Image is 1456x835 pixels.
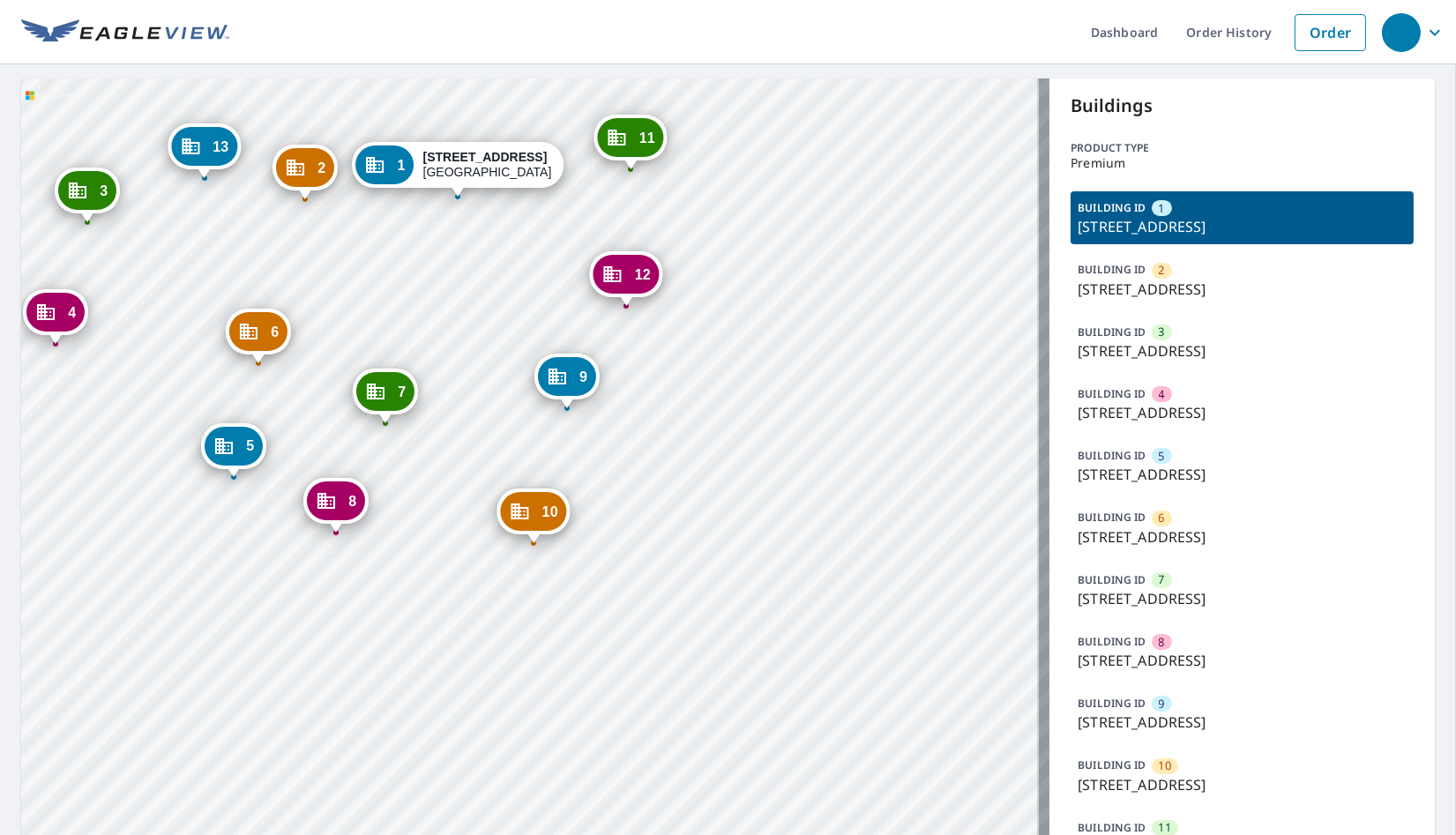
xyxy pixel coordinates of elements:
span: 12 [635,268,651,281]
p: [STREET_ADDRESS] [1078,650,1407,671]
div: Dropped pin, building 9, Commercial property, 15300 W Colonial Dr Winter Garden, FL 34787 [534,354,600,408]
p: BUILDING ID [1078,324,1146,339]
p: BUILDING ID [1078,634,1146,649]
span: 10 [1159,757,1171,774]
span: 2 [317,161,325,175]
a: Order [1295,14,1366,51]
p: [STREET_ADDRESS] [1078,216,1407,237]
p: Premium [1071,156,1414,170]
span: 4 [1159,386,1165,403]
img: EV Logo [21,19,229,46]
div: Dropped pin, building 4, Commercial property, 15300 W Colonial Dr Winter Garden, FL 34787 [23,289,88,344]
span: 7 [1159,571,1165,588]
span: 11 [639,131,655,145]
div: Dropped pin, building 7, Commercial property, 15300 W Colonial Dr Winter Garden, FL 34787 [353,369,418,423]
span: 9 [1159,696,1165,712]
span: 3 [1159,324,1165,340]
div: Dropped pin, building 3, Commercial property, 15300 W Colonial Dr Winter Garden, FL 34787 [55,168,120,222]
div: Dropped pin, building 8, Commercial property, 15339 Oak Apple Ct Winter Garden, FL 34787-6152 [303,478,369,533]
p: [STREET_ADDRESS] [1078,464,1407,485]
p: BUILDING ID [1078,448,1146,463]
div: [GEOGRAPHIC_DATA] [423,150,552,180]
div: Dropped pin, building 2, Commercial property, 15300 W Colonial Dr Winter Garden, FL 34787 [273,145,338,199]
span: 7 [398,385,406,399]
span: 6 [271,325,279,339]
p: BUILDING ID [1078,386,1146,401]
p: BUILDING ID [1078,696,1146,711]
p: [STREET_ADDRESS] [1078,340,1407,362]
div: Dropped pin, building 11, Commercial property, 15228 W Colonial Dr Winter Garden, FL 34787 [594,115,668,169]
p: [STREET_ADDRESS] [1078,402,1407,423]
p: BUILDING ID [1078,820,1146,835]
span: 3 [100,184,108,198]
div: Dropped pin, building 12, Commercial property, 15300 W Colonial Dr Winter Garden, FL 34787 [590,251,663,306]
div: Dropped pin, building 10, Commercial property, 15300 W Colonial Dr Winter Garden, FL 34787 [497,488,571,543]
span: 13 [213,140,228,153]
p: BUILDING ID [1078,200,1146,215]
p: [STREET_ADDRESS] [1078,279,1407,300]
p: Product type [1071,140,1414,156]
div: Dropped pin, building 1, Commercial property, 15300 W Colonial Dr Winter Garden, FL 34787 [353,142,564,197]
p: BUILDING ID [1078,572,1146,587]
div: Dropped pin, building 6, Commercial property, 15300 W Colonial Dr Winter Garden, FL 34787 [226,309,291,363]
p: BUILDING ID [1078,262,1146,277]
span: 1 [398,159,406,172]
p: BUILDING ID [1078,510,1146,525]
p: [STREET_ADDRESS] [1078,774,1407,795]
span: 4 [68,306,76,319]
span: 10 [542,505,558,518]
span: 9 [579,370,587,384]
span: 5 [1159,448,1165,465]
span: 2 [1159,262,1165,279]
span: 1 [1159,200,1165,217]
p: Buildings [1071,93,1414,119]
p: BUILDING ID [1078,757,1146,772]
strong: [STREET_ADDRESS] [423,150,548,164]
p: [STREET_ADDRESS] [1078,588,1407,609]
div: Dropped pin, building 13, Commercial property, 15300 W Colonial Dr Winter Garden, FL 34787 [168,123,241,178]
span: 8 [348,495,356,508]
div: Dropped pin, building 5, Commercial property, 15345 Oak Apple Ct Winter Garden, FL 34787-6152 [201,423,266,478]
p: [STREET_ADDRESS] [1078,712,1407,733]
span: 5 [246,439,254,452]
span: 8 [1159,634,1165,651]
span: 6 [1159,510,1165,526]
p: [STREET_ADDRESS] [1078,526,1407,548]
